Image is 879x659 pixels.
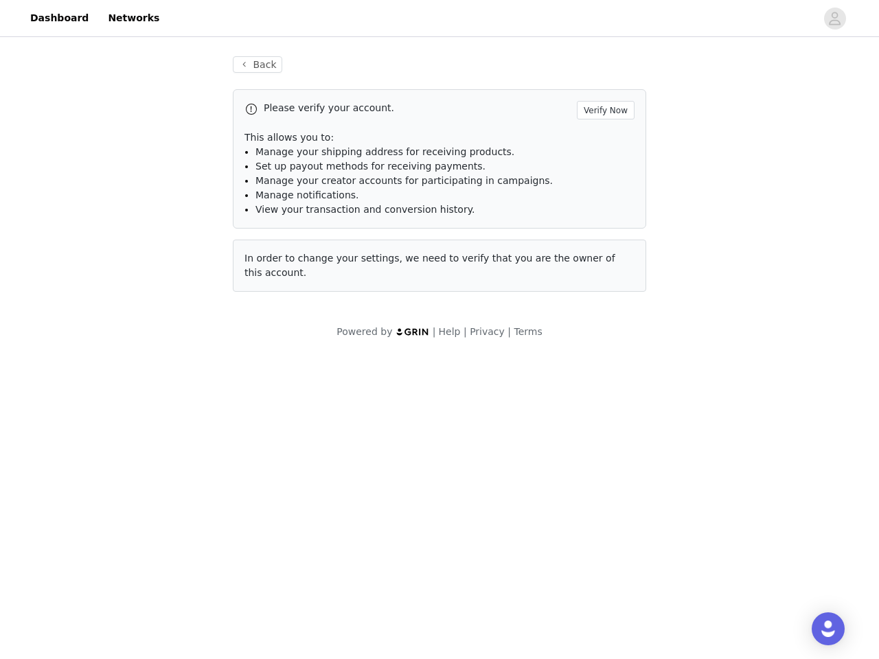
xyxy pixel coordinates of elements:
[255,161,486,172] span: Set up payout methods for receiving payments.
[255,204,475,215] span: View your transaction and conversion history.
[244,253,615,278] span: In order to change your settings, we need to verify that you are the owner of this account.
[396,327,430,336] img: logo
[812,612,845,645] div: Open Intercom Messenger
[22,3,97,34] a: Dashboard
[255,189,359,200] span: Manage notifications.
[507,326,511,337] span: |
[244,130,635,145] p: This allows you to:
[255,175,553,186] span: Manage your creator accounts for participating in campaigns.
[433,326,436,337] span: |
[336,326,392,337] span: Powered by
[470,326,505,337] a: Privacy
[264,101,571,115] p: Please verify your account.
[464,326,467,337] span: |
[439,326,461,337] a: Help
[514,326,542,337] a: Terms
[828,8,841,30] div: avatar
[100,3,168,34] a: Networks
[255,146,514,157] span: Manage your shipping address for receiving products.
[233,56,282,73] button: Back
[577,101,635,119] button: Verify Now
